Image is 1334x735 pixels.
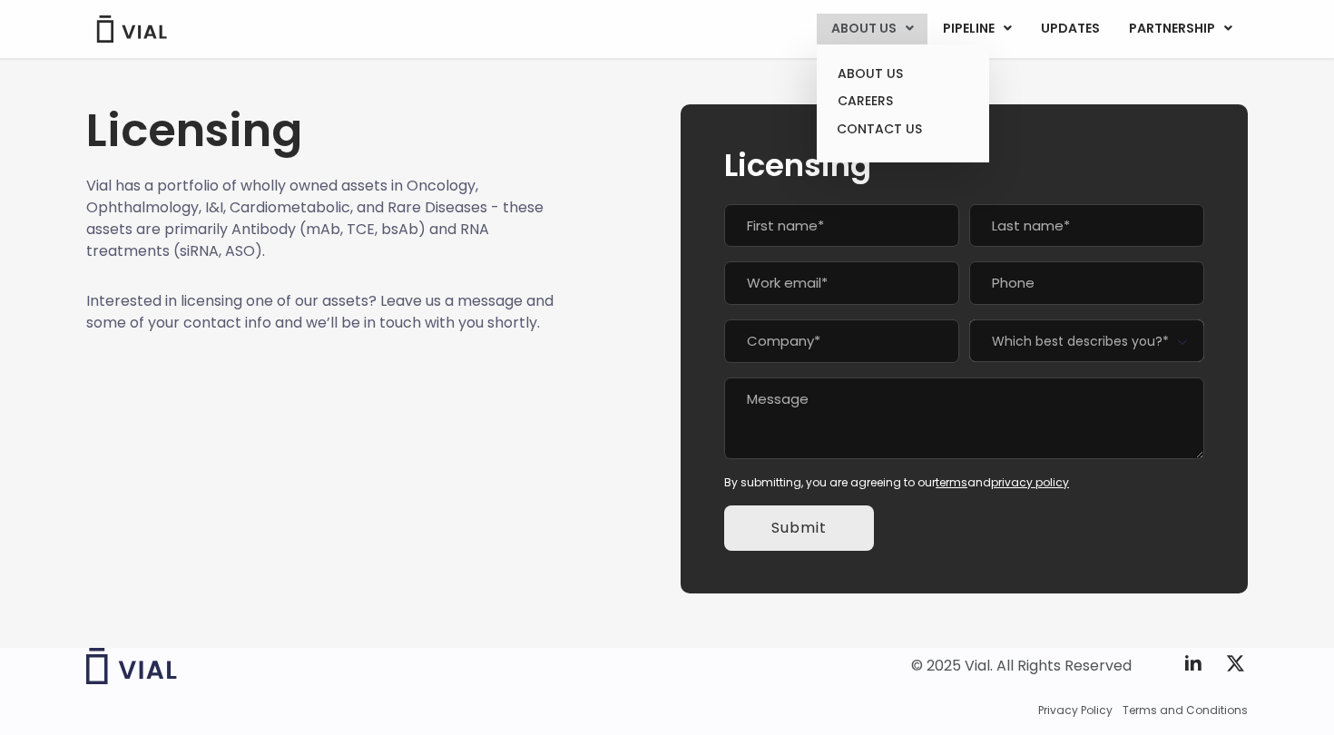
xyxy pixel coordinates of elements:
[724,505,874,551] input: Submit
[86,175,554,262] p: Vial has a portfolio of wholly owned assets in Oncology, Ophthalmology, I&I, Cardiometabolic, and...
[928,14,1025,44] a: PIPELINEMenu Toggle
[1114,14,1247,44] a: PARTNERSHIPMenu Toggle
[1026,14,1113,44] a: UPDATES
[724,204,959,248] input: First name*
[969,261,1204,305] input: Phone
[969,319,1204,362] span: Which best describes you?*
[724,261,959,305] input: Work email*
[817,14,927,44] a: ABOUT USMenu Toggle
[86,104,554,157] h1: Licensing
[95,15,168,43] img: Vial Logo
[823,87,982,115] a: CAREERS
[724,148,1204,182] h2: Licensing
[823,60,982,88] a: ABOUT US
[991,475,1069,490] a: privacy policy
[1038,702,1113,719] a: Privacy Policy
[911,656,1132,676] div: © 2025 Vial. All Rights Reserved
[823,115,982,144] a: CONTACT US
[1123,702,1248,719] a: Terms and Conditions
[86,648,177,684] img: Vial logo wih "Vial" spelled out
[724,319,959,363] input: Company*
[86,290,554,334] p: Interested in licensing one of our assets? Leave us a message and some of your contact info and w...
[724,475,1204,491] div: By submitting, you are agreeing to our and
[969,204,1204,248] input: Last name*
[936,475,967,490] a: terms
